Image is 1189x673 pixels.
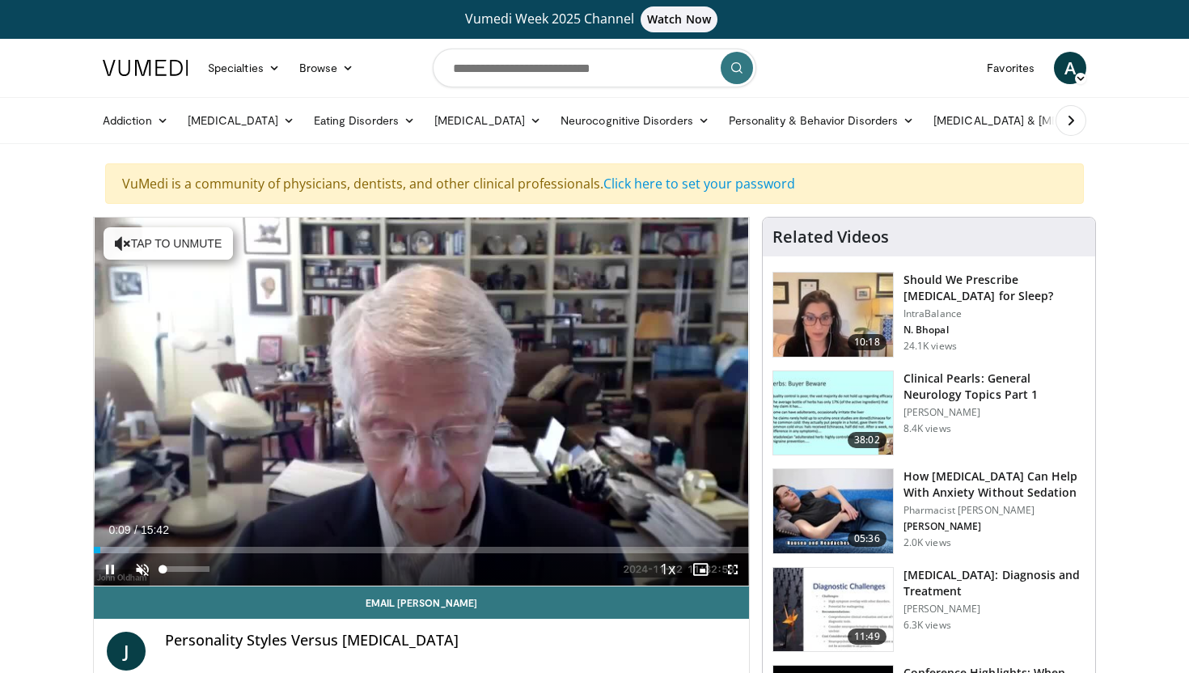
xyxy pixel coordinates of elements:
h3: Should We Prescribe [MEDICAL_DATA] for Sleep? [903,272,1085,304]
a: Addiction [93,104,178,137]
img: 6e0bc43b-d42b-409a-85fd-0f454729f2ca.150x105_q85_crop-smart_upscale.jpg [773,568,893,652]
a: 05:36 How [MEDICAL_DATA] Can Help With Anxiety Without Sedation Pharmacist [PERSON_NAME] [PERSON_... [772,468,1085,554]
img: VuMedi Logo [103,60,188,76]
a: Favorites [977,52,1044,84]
div: Progress Bar [94,547,749,553]
p: [PERSON_NAME] [903,406,1085,419]
button: Fullscreen [717,553,749,586]
span: 15:42 [141,523,169,536]
h4: Personality Styles Versus [MEDICAL_DATA] [165,632,736,650]
p: 24.1K views [903,340,957,353]
p: N. Bhopal [903,324,1085,336]
a: 10:18 Should We Prescribe [MEDICAL_DATA] for Sleep? IntraBalance N. Bhopal 24.1K views [772,272,1085,358]
a: 11:49 [MEDICAL_DATA]: Diagnosis and Treatment [PERSON_NAME] 6.3K views [772,567,1085,653]
span: 10:18 [848,334,886,350]
video-js: Video Player [94,218,749,586]
img: 91ec4e47-6cc3-4d45-a77d-be3eb23d61cb.150x105_q85_crop-smart_upscale.jpg [773,371,893,455]
span: Watch Now [641,6,717,32]
a: Eating Disorders [304,104,425,137]
a: [MEDICAL_DATA] [425,104,551,137]
a: A [1054,52,1086,84]
input: Search topics, interventions [433,49,756,87]
p: [PERSON_NAME] [903,520,1085,533]
button: Playback Rate [652,553,684,586]
a: Browse [290,52,364,84]
button: Tap to unmute [104,227,233,260]
button: Unmute [126,553,159,586]
a: [MEDICAL_DATA] & [MEDICAL_DATA] [924,104,1155,137]
a: J [107,632,146,671]
div: VuMedi is a community of physicians, dentists, and other clinical professionals. [105,163,1084,204]
span: 38:02 [848,432,886,448]
p: 2.0K views [903,536,951,549]
p: [PERSON_NAME] [903,603,1085,616]
button: Enable picture-in-picture mode [684,553,717,586]
img: 7bfe4765-2bdb-4a7e-8d24-83e30517bd33.150x105_q85_crop-smart_upscale.jpg [773,469,893,553]
a: Specialties [198,52,290,84]
span: 11:49 [848,629,886,645]
a: Personality & Behavior Disorders [719,104,924,137]
h3: How [MEDICAL_DATA] Can Help With Anxiety Without Sedation [903,468,1085,501]
h4: Related Videos [772,227,889,247]
p: 8.4K views [903,422,951,435]
span: 05:36 [848,531,886,547]
span: 0:09 [108,523,130,536]
span: / [134,523,138,536]
a: [MEDICAL_DATA] [178,104,304,137]
div: Volume Level [163,566,209,572]
p: IntraBalance [903,307,1085,320]
a: Click here to set your password [603,175,795,193]
button: Pause [94,553,126,586]
p: Pharmacist [PERSON_NAME] [903,504,1085,517]
a: 38:02 Clinical Pearls: General Neurology Topics Part 1 [PERSON_NAME] 8.4K views [772,370,1085,456]
a: Neurocognitive Disorders [551,104,719,137]
a: Email [PERSON_NAME] [94,586,749,619]
h3: [MEDICAL_DATA]: Diagnosis and Treatment [903,567,1085,599]
h3: Clinical Pearls: General Neurology Topics Part 1 [903,370,1085,403]
p: 6.3K views [903,619,951,632]
img: f7087805-6d6d-4f4e-b7c8-917543aa9d8d.150x105_q85_crop-smart_upscale.jpg [773,273,893,357]
a: Vumedi Week 2025 ChannelWatch Now [105,6,1084,32]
